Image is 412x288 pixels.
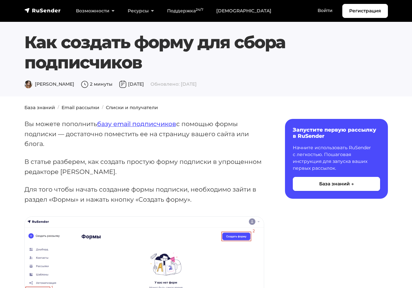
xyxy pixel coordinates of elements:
[21,104,392,111] nav: breadcrumb
[119,81,144,87] span: [DATE]
[293,127,380,139] h6: Запустите первую рассылку в RuSender
[24,105,55,110] a: База знаний
[24,7,61,14] img: RuSender
[210,4,278,18] a: [DEMOGRAPHIC_DATA]
[81,80,89,88] img: Время чтения
[121,4,161,18] a: Ресурсы
[293,177,380,191] button: База знаний →
[24,32,388,73] h1: Как создать форму для сбора подписчиков
[24,119,264,149] p: Вы можете пополнить с помощью формы подписки — достаточно поместить ее на страницу вашего сайта и...
[81,81,112,87] span: 2 минуты
[24,81,74,87] span: [PERSON_NAME]
[119,80,127,88] img: Дата публикации
[342,4,388,18] a: Регистрация
[106,105,158,110] a: Списки и получатели
[150,81,197,87] span: Обновлено: [DATE]
[62,105,99,110] a: Email рассылки
[24,184,264,204] p: Для того чтобы начать создание формы подписки, необходимо зайти в раздел «Формы» и нажать кнопку ...
[97,120,176,128] a: базу email подписчиков
[293,144,380,172] p: Начните использовать RuSender с легкостью. Пошаговая инструкция для запуска ваших первых рассылок.
[311,4,339,17] a: Войти
[196,7,203,12] sup: 24/7
[69,4,121,18] a: Возможности
[24,157,264,177] p: В статье разберем, как создать простую форму подписки в упрощенном редакторе [PERSON_NAME].
[285,119,388,199] a: Запустите первую рассылку в RuSender Начните использовать RuSender с легкостью. Пошаговая инструк...
[161,4,210,18] a: Поддержка24/7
